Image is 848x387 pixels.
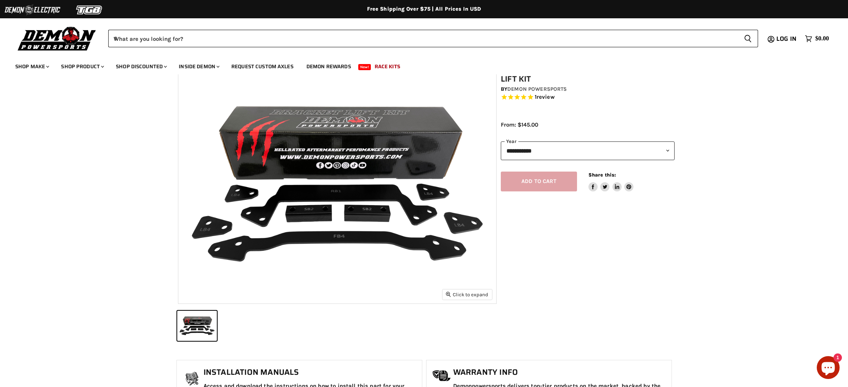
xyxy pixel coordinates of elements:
img: IMAGE [178,65,496,304]
button: Search [738,30,758,47]
aside: Share this: [588,172,634,192]
img: Demon Powersports [15,25,99,52]
button: Click to expand [442,289,492,300]
a: Inside Demon [173,59,224,74]
div: Free Shipping Over $75 | All Prices In USD [119,6,729,13]
span: New! [358,64,371,70]
a: Log in [773,35,801,42]
span: Log in [776,34,797,43]
a: Shop Product [55,59,109,74]
div: by [501,85,675,93]
span: review [537,94,555,101]
select: year [501,141,675,160]
h1: Warranty Info [453,368,668,377]
h1: Kawasaki Brute Force Demon Bracket Lift Kit [501,65,675,84]
img: Demon Electric Logo 2 [4,3,61,17]
button: IMAGE thumbnail [177,311,217,341]
span: Rated 5.0 out of 5 stars 1 reviews [501,93,675,101]
h1: Installation Manuals [204,368,418,377]
input: When autocomplete results are available use up and down arrows to review and enter to select [108,30,738,47]
a: Shop Make [10,59,54,74]
span: 1 reviews [535,94,555,101]
inbox-online-store-chat: Shopify online store chat [814,356,842,381]
span: Share this: [588,172,616,178]
span: $0.00 [815,35,829,42]
a: Race Kits [369,59,406,74]
a: Shop Discounted [110,59,172,74]
a: $0.00 [801,33,833,44]
ul: Main menu [10,56,827,74]
a: Request Custom Axles [226,59,299,74]
a: Demon Rewards [301,59,357,74]
span: Click to expand [446,292,488,297]
span: From: $145.00 [501,121,538,128]
img: warranty-icon.png [432,370,451,382]
img: TGB Logo 2 [61,3,118,17]
form: Product [108,30,758,47]
a: Demon Powersports [507,86,567,92]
